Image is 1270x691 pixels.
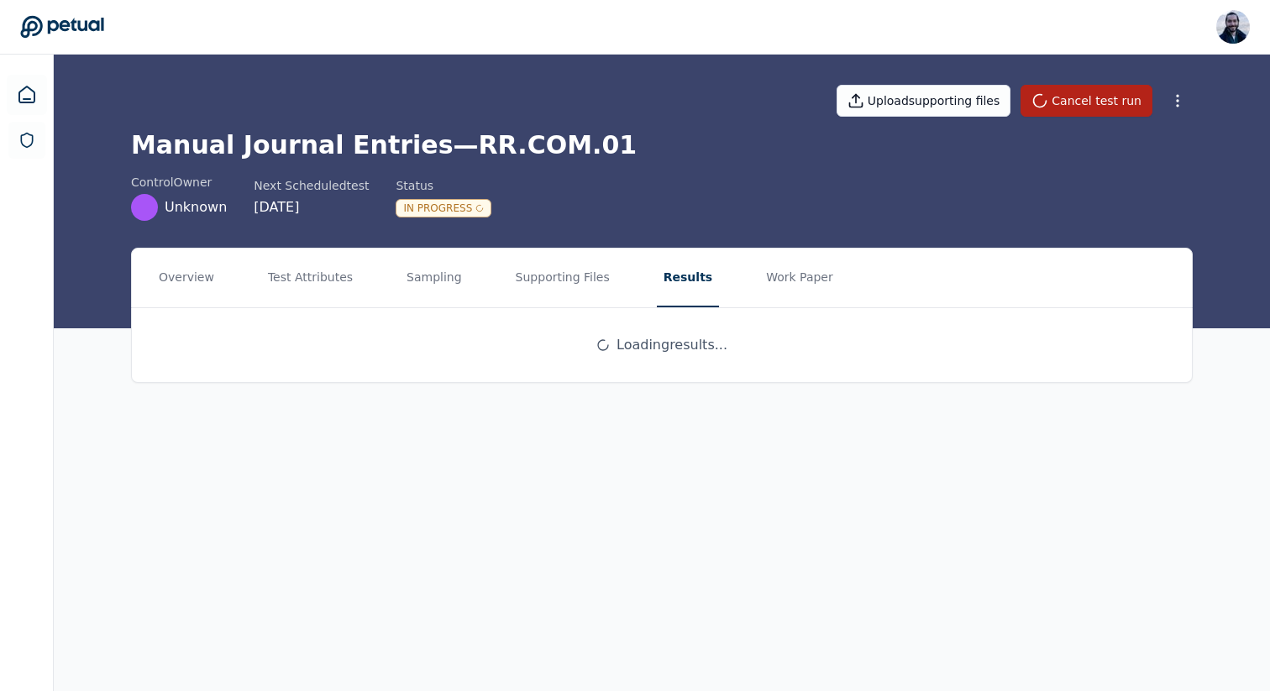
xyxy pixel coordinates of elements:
span: Unknown [165,197,227,217]
button: Supporting Files [509,249,617,307]
div: Next Scheduled test [254,177,369,194]
div: control Owner [131,174,227,191]
div: Loading results ... [596,335,727,355]
button: Test Attributes [261,249,359,307]
button: Work Paper [759,249,840,307]
h1: Manual Journal Entries — RR.COM.01 [131,130,1193,160]
a: Dashboard [7,75,47,115]
div: [DATE] [254,197,369,217]
button: Overview [152,249,221,307]
button: Uploadsupporting files [837,85,1011,117]
button: More Options [1162,86,1193,116]
nav: Tabs [132,249,1192,307]
img: Roberto Fernandez [1216,10,1250,44]
a: SOC 1 Reports [8,122,45,159]
button: Sampling [400,249,469,307]
a: Go to Dashboard [20,15,104,39]
button: Cancel test run [1021,85,1152,117]
div: In Progress [396,199,491,217]
button: Results [657,249,719,307]
div: Status [396,177,491,194]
